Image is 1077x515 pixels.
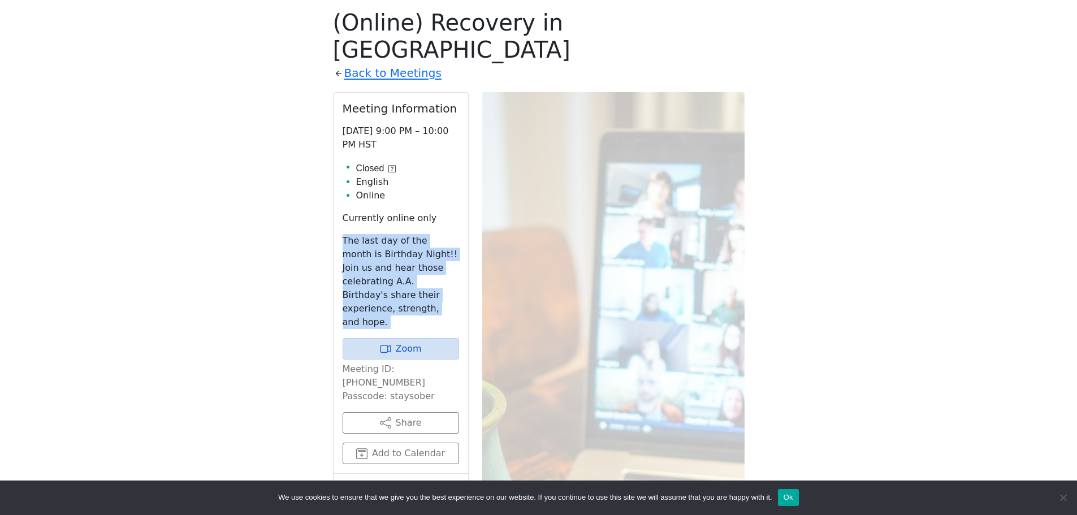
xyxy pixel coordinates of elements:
p: Meeting ID: [PHONE_NUMBER] Passcode: staysober [343,362,459,403]
a: Back to Meetings [344,63,442,83]
button: Ok [778,489,799,506]
p: [DATE] 9:00 PM – 10:00 PM HST [343,124,459,152]
span: Closed [356,162,384,175]
li: Online [356,189,459,202]
a: Zoom [343,338,459,360]
button: Share [343,412,459,434]
h2: Meeting Information [343,102,459,115]
p: Currently online only [343,211,459,225]
button: Closed [356,162,396,175]
p: The last day of the month is Birthday Night!! Join us and hear those celebrating A.A. Birthday's ... [343,234,459,329]
span: No [1057,492,1069,503]
li: English [356,175,459,189]
button: Add to Calendar [343,443,459,464]
span: We use cookies to ensure that we give you the best experience on our website. If you continue to ... [278,492,772,503]
h1: (Online) Recovery in [GEOGRAPHIC_DATA] [333,9,745,63]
